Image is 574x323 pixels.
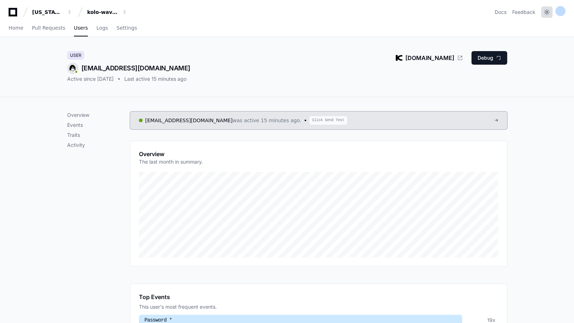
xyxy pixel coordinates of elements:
[116,20,137,36] a: Settings
[233,117,301,124] span: was active 15 minutes ago.
[67,111,130,119] p: Overview
[96,26,108,30] span: Logs
[309,116,347,125] span: Click Send Test
[145,118,233,123] a: [EMAIL_ADDRESS][DOMAIN_NAME]
[139,158,203,165] p: The last month in summary.
[124,75,186,83] div: Last active 15 minutes ago
[139,303,498,310] div: This user's most frequent events.
[32,20,65,36] a: Pull Requests
[74,20,88,36] a: Users
[395,54,403,61] img: kolo.com
[87,9,118,16] div: kolo-wave-3
[139,150,498,170] app-pz-page-link-header: Overview
[9,26,23,30] span: Home
[512,9,535,16] button: Feedback
[67,131,130,139] p: Traits
[67,141,130,149] p: Activity
[74,26,88,30] span: Users
[139,293,170,301] h1: Top Events
[116,26,137,30] span: Settings
[405,54,454,62] span: [DOMAIN_NAME]
[67,75,114,83] div: Active since [DATE]
[495,9,506,16] a: Docs
[68,64,78,73] img: 15.svg
[32,26,65,30] span: Pull Requests
[67,63,190,74] div: [EMAIL_ADDRESS][DOMAIN_NAME]
[32,9,63,16] div: [US_STATE] Pacific
[139,150,203,158] h1: Overview
[405,54,463,62] a: [DOMAIN_NAME]
[84,6,130,19] button: kolo-wave-3
[471,51,507,65] button: Debug
[67,51,84,60] div: User
[67,121,130,129] p: Events
[9,20,23,36] a: Home
[29,6,75,19] button: [US_STATE] Pacific
[96,20,108,36] a: Logs
[145,317,172,323] span: Password *
[130,111,507,129] a: [EMAIL_ADDRESS][DOMAIN_NAME]was active 15 minutes ago.Click Send Test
